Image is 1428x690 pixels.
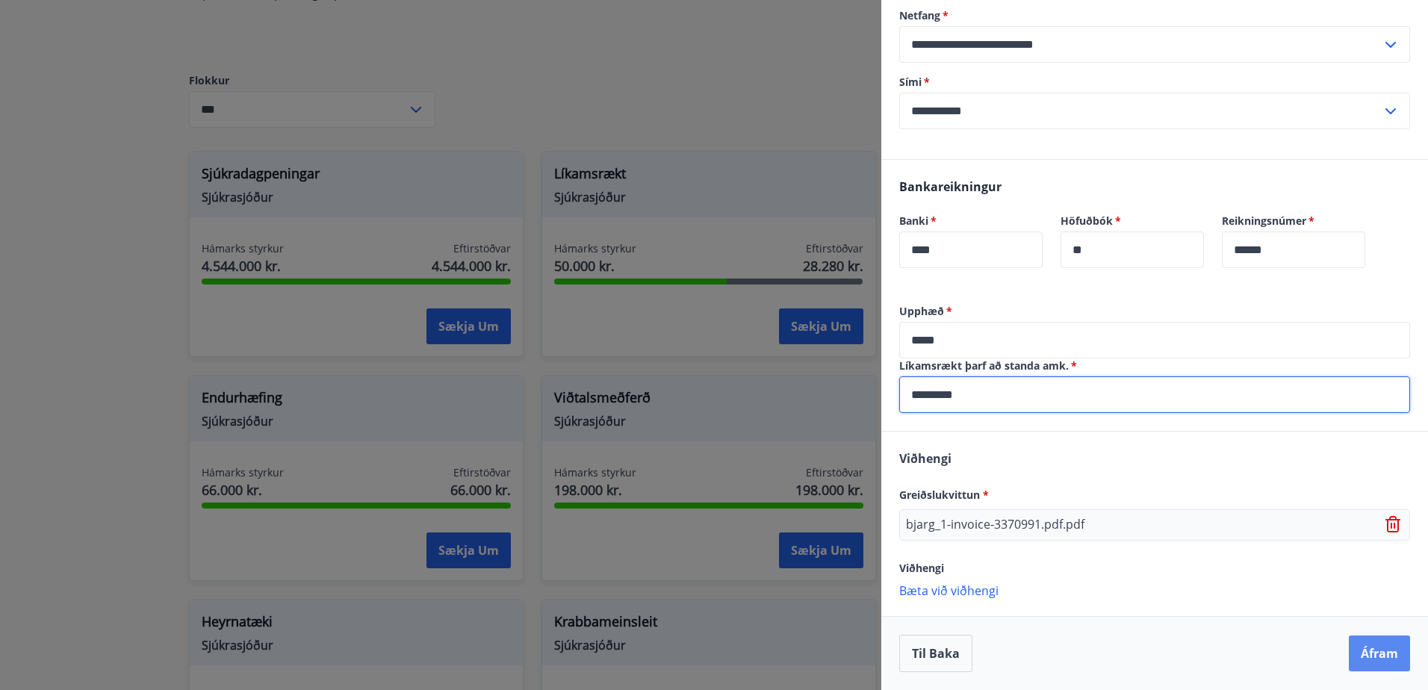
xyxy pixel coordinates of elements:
span: Viðhengi [899,450,952,467]
div: Líkamsrækt þarf að standa amk. [899,376,1410,413]
button: Til baka [899,635,972,672]
label: Banki [899,214,1043,229]
label: Upphæð [899,304,1410,319]
span: Bankareikningur [899,178,1002,195]
span: Viðhengi [899,561,944,575]
p: bjarg_1-invoice-3370991.pdf.pdf [906,516,1084,534]
button: Áfram [1349,635,1410,671]
label: Líkamsrækt þarf að standa amk. [899,358,1410,373]
p: Bæta við viðhengi [899,582,1410,597]
span: Greiðslukvittun [899,488,989,502]
label: Netfang [899,8,1410,23]
label: Höfuðbók [1061,214,1204,229]
label: Sími [899,75,1410,90]
div: Upphæð [899,322,1410,358]
label: Reikningsnúmer [1222,214,1365,229]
